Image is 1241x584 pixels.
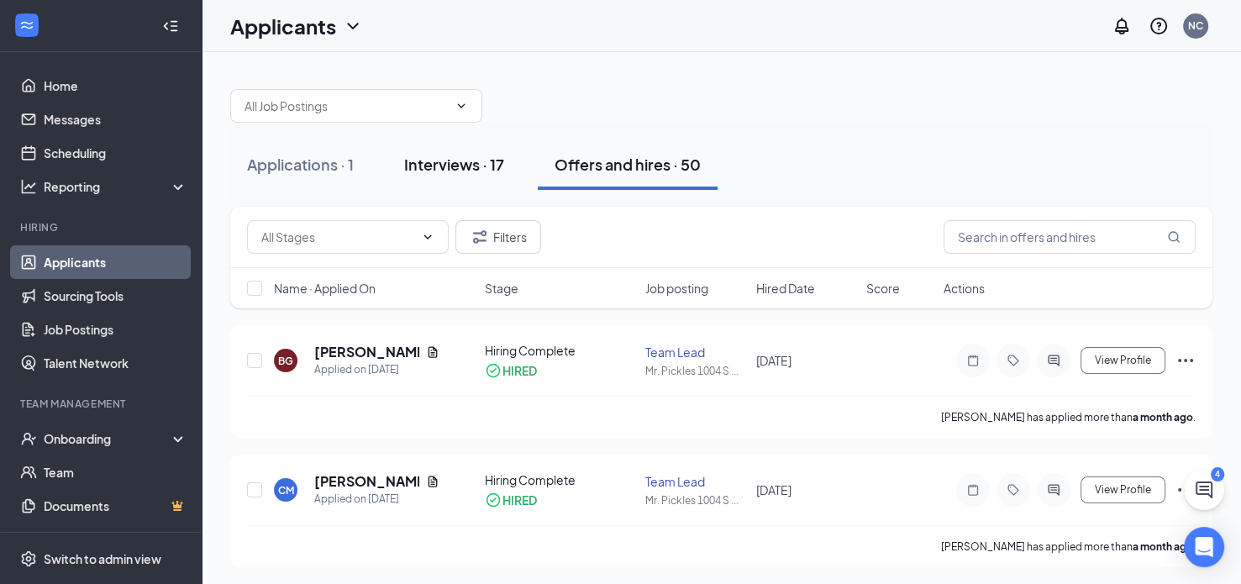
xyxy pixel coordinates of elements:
[485,280,518,297] span: Stage
[485,492,502,508] svg: CheckmarkCircle
[20,220,184,234] div: Hiring
[44,313,187,346] a: Job Postings
[645,344,745,360] div: Team Lead
[314,472,419,491] h5: [PERSON_NAME]
[941,410,1196,424] p: [PERSON_NAME] has applied more than .
[555,154,701,175] div: Offers and hires · 50
[1095,484,1151,496] span: View Profile
[18,17,35,34] svg: WorkstreamLogo
[1081,476,1165,503] button: View Profile
[645,280,708,297] span: Job posting
[1133,540,1193,553] b: a month ago
[1175,480,1196,500] svg: Ellipses
[1133,411,1193,424] b: a month ago
[1081,347,1165,374] button: View Profile
[230,12,336,40] h1: Applicants
[44,489,187,523] a: DocumentsCrown
[44,69,187,103] a: Home
[162,18,179,34] svg: Collapse
[314,343,419,361] h5: [PERSON_NAME]
[1184,470,1224,510] button: ChatActive
[1003,354,1023,367] svg: Tag
[1194,480,1214,500] svg: ChatActive
[502,492,537,508] div: HIRED
[404,154,504,175] div: Interviews · 17
[455,220,541,254] button: Filter Filters
[756,482,791,497] span: [DATE]
[314,361,439,378] div: Applied on [DATE]
[247,154,354,175] div: Applications · 1
[1044,483,1064,497] svg: ActiveChat
[20,178,37,195] svg: Analysis
[44,523,187,556] a: SurveysCrown
[314,491,439,508] div: Applied on [DATE]
[944,220,1196,254] input: Search in offers and hires
[44,455,187,489] a: Team
[44,178,188,195] div: Reporting
[278,483,294,497] div: CM
[245,97,448,115] input: All Job Postings
[645,473,745,490] div: Team Lead
[44,346,187,380] a: Talent Network
[274,280,376,297] span: Name · Applied On
[1167,230,1181,244] svg: MagnifyingGlass
[44,103,187,136] a: Messages
[1149,16,1169,36] svg: QuestionInfo
[44,279,187,313] a: Sourcing Tools
[20,550,37,567] svg: Settings
[44,550,161,567] div: Switch to admin view
[20,430,37,447] svg: UserCheck
[645,364,745,378] div: Mr. Pickles 1004 S ...
[1112,16,1132,36] svg: Notifications
[261,228,414,246] input: All Stages
[485,342,635,359] div: Hiring Complete
[20,397,184,411] div: Team Management
[44,245,187,279] a: Applicants
[1044,354,1064,367] svg: ActiveChat
[756,353,791,368] span: [DATE]
[455,99,468,113] svg: ChevronDown
[426,475,439,488] svg: Document
[421,230,434,244] svg: ChevronDown
[1003,483,1023,497] svg: Tag
[756,280,815,297] span: Hired Date
[941,539,1196,554] p: [PERSON_NAME] has applied more than .
[1184,527,1224,567] div: Open Intercom Messenger
[485,471,635,488] div: Hiring Complete
[485,362,502,379] svg: CheckmarkCircle
[426,345,439,359] svg: Document
[44,430,173,447] div: Onboarding
[1175,350,1196,371] svg: Ellipses
[502,362,537,379] div: HIRED
[963,483,983,497] svg: Note
[343,16,363,36] svg: ChevronDown
[645,493,745,508] div: Mr. Pickles 1004 S ...
[278,354,293,368] div: BG
[1188,18,1203,33] div: NC
[944,280,985,297] span: Actions
[1211,467,1224,481] div: 4
[44,136,187,170] a: Scheduling
[866,280,900,297] span: Score
[470,227,490,247] svg: Filter
[1095,355,1151,366] span: View Profile
[963,354,983,367] svg: Note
